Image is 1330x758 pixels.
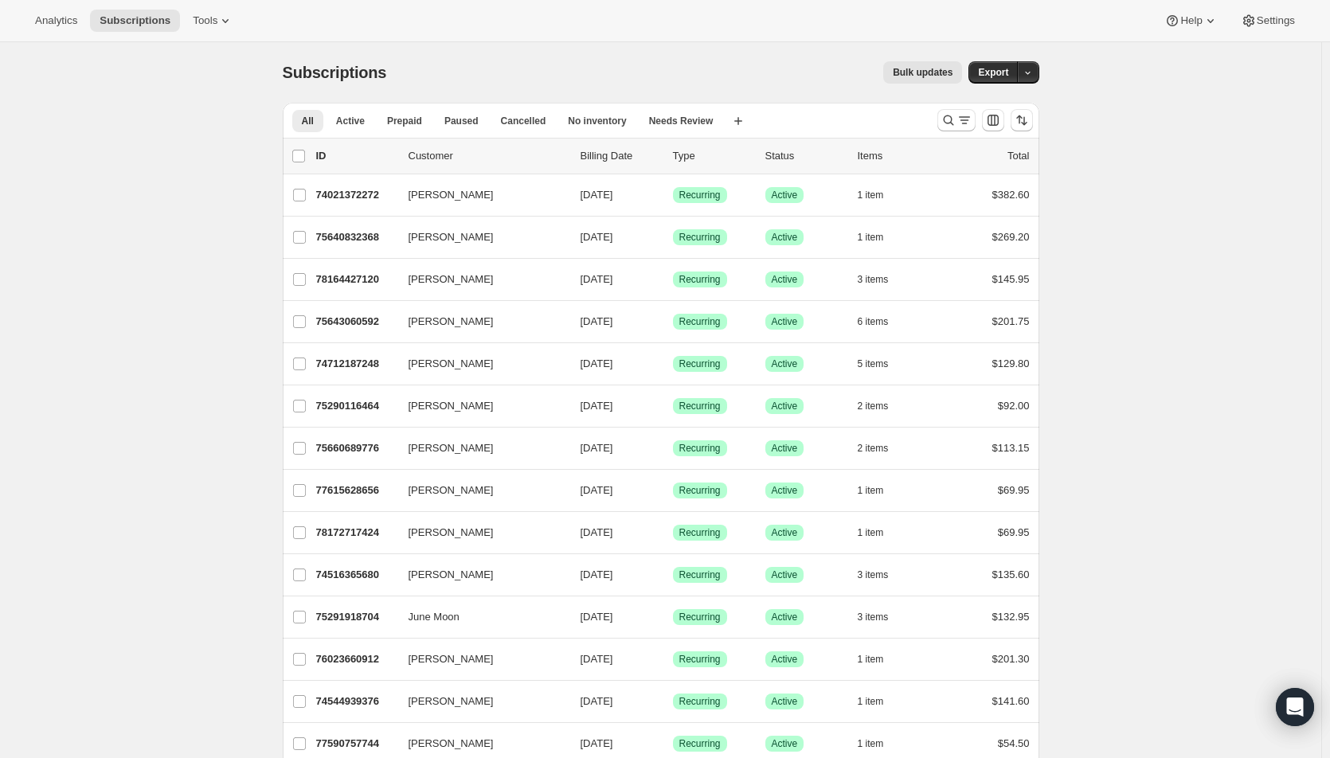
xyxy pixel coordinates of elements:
[978,66,1008,79] span: Export
[316,437,1030,459] div: 75660689776[PERSON_NAME][DATE]SuccessRecurringSuccessActive2 items$113.15
[772,568,798,581] span: Active
[581,695,613,707] span: [DATE]
[992,695,1030,707] span: $141.60
[193,14,217,27] span: Tools
[409,398,494,414] span: [PERSON_NAME]
[581,148,660,164] p: Billing Date
[679,231,721,244] span: Recurring
[316,187,396,203] p: 74021372272
[25,10,87,32] button: Analytics
[409,694,494,709] span: [PERSON_NAME]
[772,231,798,244] span: Active
[858,395,906,417] button: 2 items
[316,567,396,583] p: 74516365680
[336,115,365,127] span: Active
[409,272,494,287] span: [PERSON_NAME]
[581,526,613,538] span: [DATE]
[982,109,1004,131] button: Customize table column order and visibility
[316,229,396,245] p: 75640832368
[968,61,1018,84] button: Export
[316,184,1030,206] div: 74021372272[PERSON_NAME][DATE]SuccessRecurringSuccessActive1 item$382.60
[581,737,613,749] span: [DATE]
[1011,109,1033,131] button: Sort the results
[992,611,1030,623] span: $132.95
[399,478,558,503] button: [PERSON_NAME]
[399,309,558,334] button: [PERSON_NAME]
[501,115,546,127] span: Cancelled
[581,568,613,580] span: [DATE]
[399,562,558,588] button: [PERSON_NAME]
[858,148,937,164] div: Items
[679,358,721,370] span: Recurring
[316,609,396,625] p: 75291918704
[858,273,889,286] span: 3 items
[399,225,558,250] button: [PERSON_NAME]
[316,148,1030,164] div: IDCustomerBilling DateTypeStatusItemsTotal
[316,314,396,330] p: 75643060592
[581,484,613,496] span: [DATE]
[772,442,798,455] span: Active
[858,611,889,623] span: 3 items
[409,148,568,164] p: Customer
[772,695,798,708] span: Active
[399,436,558,461] button: [PERSON_NAME]
[409,187,494,203] span: [PERSON_NAME]
[858,315,889,328] span: 6 items
[316,440,396,456] p: 75660689776
[858,189,884,201] span: 1 item
[858,564,906,586] button: 3 items
[992,442,1030,454] span: $113.15
[409,440,494,456] span: [PERSON_NAME]
[1231,10,1305,32] button: Settings
[858,695,884,708] span: 1 item
[858,484,884,497] span: 1 item
[316,395,1030,417] div: 75290116464[PERSON_NAME][DATE]SuccessRecurringSuccessActive2 items$92.00
[679,400,721,412] span: Recurring
[1155,10,1227,32] button: Help
[409,314,494,330] span: [PERSON_NAME]
[772,400,798,412] span: Active
[399,731,558,756] button: [PERSON_NAME]
[772,315,798,328] span: Active
[858,358,889,370] span: 5 items
[649,115,714,127] span: Needs Review
[302,115,314,127] span: All
[316,736,396,752] p: 77590757744
[998,526,1030,538] span: $69.95
[1276,688,1314,726] div: Open Intercom Messenger
[444,115,479,127] span: Paused
[772,273,798,286] span: Active
[399,393,558,419] button: [PERSON_NAME]
[399,689,558,714] button: [PERSON_NAME]
[883,61,962,84] button: Bulk updates
[998,484,1030,496] span: $69.95
[679,695,721,708] span: Recurring
[90,10,180,32] button: Subscriptions
[581,315,613,327] span: [DATE]
[992,315,1030,327] span: $201.75
[858,311,906,333] button: 6 items
[316,479,1030,502] div: 77615628656[PERSON_NAME][DATE]SuccessRecurringSuccessActive1 item$69.95
[858,653,884,666] span: 1 item
[316,353,1030,375] div: 74712187248[PERSON_NAME][DATE]SuccessRecurringSuccessActive5 items$129.80
[679,273,721,286] span: Recurring
[387,115,422,127] span: Prepaid
[772,189,798,201] span: Active
[858,690,902,713] button: 1 item
[992,653,1030,665] span: $201.30
[679,189,721,201] span: Recurring
[679,737,721,750] span: Recurring
[581,400,613,412] span: [DATE]
[858,526,884,539] span: 1 item
[679,611,721,623] span: Recurring
[858,522,902,544] button: 1 item
[858,226,902,248] button: 1 item
[316,733,1030,755] div: 77590757744[PERSON_NAME][DATE]SuccessRecurringSuccessActive1 item$54.50
[992,568,1030,580] span: $135.60
[316,522,1030,544] div: 78172717424[PERSON_NAME][DATE]SuccessRecurringSuccessActive1 item$69.95
[858,437,906,459] button: 2 items
[568,115,626,127] span: No inventory
[316,648,1030,670] div: 76023660912[PERSON_NAME][DATE]SuccessRecurringSuccessActive1 item$201.30
[316,564,1030,586] div: 74516365680[PERSON_NAME][DATE]SuccessRecurringSuccessActive3 items$135.60
[858,479,902,502] button: 1 item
